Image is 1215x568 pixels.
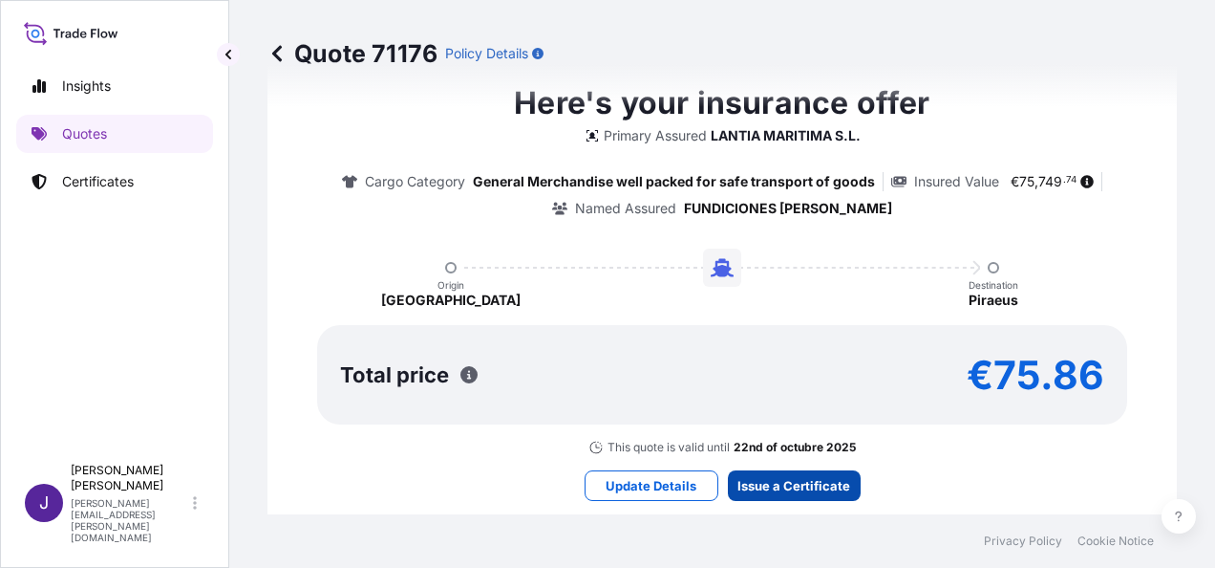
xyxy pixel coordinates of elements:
[969,279,1018,291] p: Destination
[1063,177,1066,184] span: .
[585,470,718,501] button: Update Details
[16,67,213,105] a: Insights
[62,76,111,96] p: Insights
[734,440,856,455] p: 22nd of octubre 2025
[1038,175,1062,188] span: 749
[71,497,189,543] p: [PERSON_NAME][EMAIL_ADDRESS][PERSON_NAME][DOMAIN_NAME]
[62,124,107,143] p: Quotes
[604,126,707,145] p: Primary Assured
[914,172,999,191] p: Insured Value
[737,476,850,495] p: Issue a Certificate
[473,172,875,191] p: General Merchandise well packed for safe transport of goods
[267,38,437,69] p: Quote 71176
[728,470,861,501] button: Issue a Certificate
[16,115,213,153] a: Quotes
[445,44,528,63] p: Policy Details
[711,126,861,145] p: LANTIA MARITIMA S.L.
[575,199,676,218] p: Named Assured
[1077,534,1154,549] a: Cookie Notice
[1034,175,1038,188] span: ,
[607,440,730,455] p: This quote is valid until
[967,360,1104,390] p: €75.86
[1011,175,1019,188] span: €
[1066,177,1076,184] span: 74
[1019,175,1034,188] span: 75
[969,291,1018,310] p: Piraeus
[984,534,1062,549] a: Privacy Policy
[684,199,892,218] p: FUNDICIONES [PERSON_NAME]
[39,493,49,513] span: J
[606,476,696,495] p: Update Details
[365,172,465,191] p: Cargo Category
[16,163,213,201] a: Certificates
[340,365,449,384] p: Total price
[71,463,189,493] p: [PERSON_NAME] [PERSON_NAME]
[381,291,521,310] p: [GEOGRAPHIC_DATA]
[437,279,464,291] p: Origin
[62,172,134,191] p: Certificates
